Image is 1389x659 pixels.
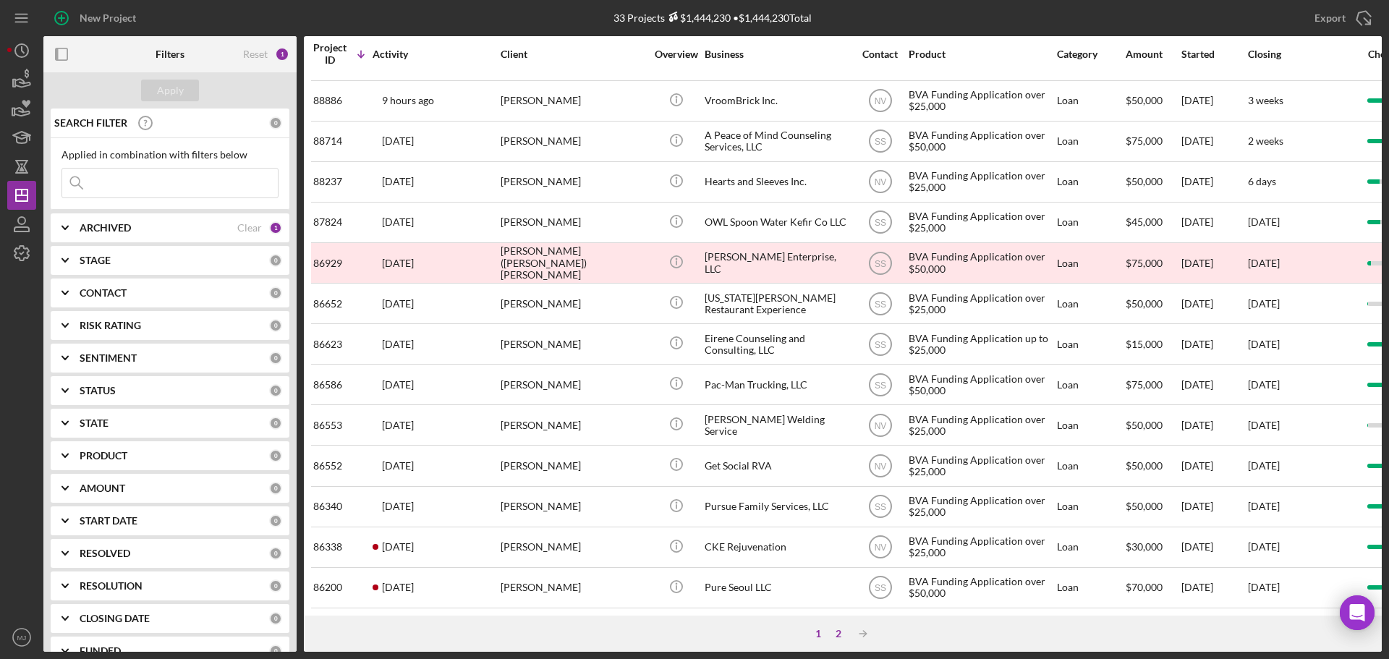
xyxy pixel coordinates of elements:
[269,547,282,560] div: 0
[80,287,127,299] b: CONTACT
[501,284,645,323] div: [PERSON_NAME]
[382,176,414,187] time: 2025-08-08 22:53
[80,580,143,592] b: RESOLUTION
[501,488,645,526] div: [PERSON_NAME]
[1248,540,1280,553] time: [DATE]
[269,612,282,625] div: 0
[80,450,127,462] b: PRODUCT
[1126,244,1180,282] div: $75,000
[54,117,127,129] b: SEARCH FILTER
[313,203,371,242] div: 87824
[1248,500,1280,512] time: [DATE]
[1181,163,1246,201] div: [DATE]
[874,339,885,349] text: SS
[269,449,282,462] div: 0
[382,339,414,350] time: 2025-09-29 19:22
[1126,135,1163,147] span: $75,000
[1126,540,1163,553] span: $30,000
[1181,528,1246,566] div: [DATE]
[1126,175,1163,187] span: $50,000
[1248,135,1283,147] time: 2 weeks
[313,569,371,607] div: 86200
[1181,488,1246,526] div: [DATE]
[909,528,1053,566] div: BVA Funding Application over $25,000
[1057,446,1124,485] div: Loan
[269,254,282,267] div: 0
[382,258,414,269] time: 2025-08-20 23:39
[705,163,849,201] div: Hearts and Sleeves Inc.
[1181,244,1246,282] div: [DATE]
[269,319,282,332] div: 0
[269,352,282,365] div: 0
[80,4,136,33] div: New Project
[237,222,262,234] div: Clear
[80,385,116,396] b: STATUS
[141,80,199,101] button: Apply
[1181,569,1246,607] div: [DATE]
[1300,4,1382,33] button: Export
[874,380,885,390] text: SS
[501,446,645,485] div: [PERSON_NAME]
[1057,569,1124,607] div: Loan
[1314,4,1346,33] div: Export
[1126,500,1163,512] span: $50,000
[909,325,1053,363] div: BVA Funding Application up to $25,000
[313,406,371,444] div: 86553
[1248,48,1356,60] div: Closing
[1248,378,1280,391] time: [DATE]
[1057,325,1124,363] div: Loan
[874,421,886,431] text: NV
[909,406,1053,444] div: BVA Funding Application over $25,000
[1248,581,1280,593] time: [DATE]
[313,528,371,566] div: 86338
[1057,82,1124,120] div: Loan
[501,122,645,161] div: [PERSON_NAME]
[1248,175,1276,187] time: 6 days
[705,325,849,363] div: Eirene Counseling and Consulting, LLC
[382,582,414,593] time: 2025-09-25 14:57
[705,406,849,444] div: [PERSON_NAME] Welding Service
[313,446,371,485] div: 86552
[1126,94,1163,106] span: $50,000
[1181,406,1246,444] div: [DATE]
[80,515,137,527] b: START DATE
[80,222,131,234] b: ARCHIVED
[874,218,885,228] text: SS
[313,122,371,161] div: 88714
[313,163,371,201] div: 88237
[1057,244,1124,282] div: Loan
[705,244,849,282] div: [PERSON_NAME] Enterprise, LLC
[705,569,849,607] div: Pure Seoul LLC
[275,47,289,61] div: 1
[705,365,849,404] div: Pac-Man Trucking, LLC
[909,569,1053,607] div: BVA Funding Application over $50,000
[1181,325,1246,363] div: [DATE]
[1248,94,1283,106] time: 3 weeks
[1126,338,1163,350] span: $15,000
[1126,419,1163,431] span: $50,000
[808,628,828,639] div: 1
[828,628,849,639] div: 2
[1057,284,1124,323] div: Loan
[1181,284,1246,323] div: [DATE]
[874,502,885,512] text: SS
[874,177,886,187] text: NV
[501,163,645,201] div: [PERSON_NAME]
[1126,216,1163,228] span: $45,000
[313,325,371,363] div: 86623
[382,95,434,106] time: 2025-09-30 15:04
[613,12,812,24] div: 33 Projects • $1,444,230 Total
[1126,581,1163,593] span: $70,000
[874,462,886,472] text: NV
[1248,338,1280,350] time: [DATE]
[80,548,130,559] b: RESOLVED
[313,82,371,120] div: 88886
[80,613,150,624] b: CLOSING DATE
[1181,203,1246,242] div: [DATE]
[1248,459,1280,472] time: [DATE]
[243,48,268,60] div: Reset
[501,406,645,444] div: [PERSON_NAME]
[1057,163,1124,201] div: Loan
[157,80,184,101] div: Apply
[61,149,279,161] div: Applied in combination with filters below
